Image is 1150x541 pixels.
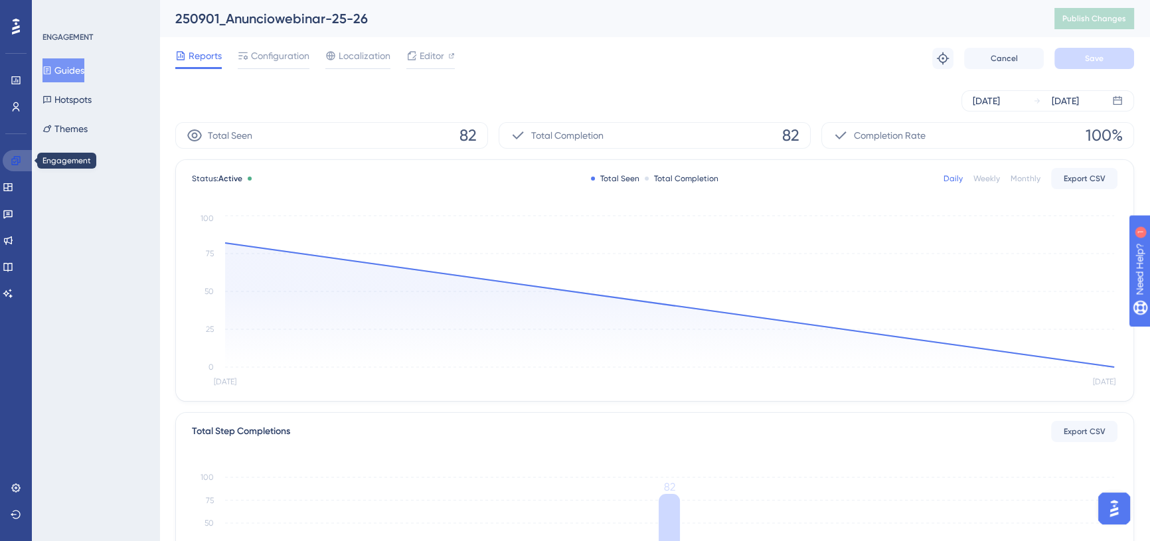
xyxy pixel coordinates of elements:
tspan: 75 [206,496,214,505]
span: Reports [189,48,222,64]
span: 100% [1086,125,1123,146]
div: Total Completion [645,173,718,184]
span: Status: [192,173,242,184]
div: Weekly [973,173,1000,184]
span: Editor [420,48,444,64]
div: [DATE] [973,93,1000,109]
span: Save [1085,53,1104,64]
div: 1 [92,7,96,17]
tspan: 25 [206,325,214,334]
button: Export CSV [1051,168,1117,189]
div: 250901_Anunciowebinar-25-26 [175,9,1021,28]
button: Guides [42,58,84,82]
span: Active [218,174,242,183]
span: Total Seen [208,127,252,143]
button: Themes [42,117,88,141]
span: 82 [459,125,477,146]
div: Total Seen [591,173,639,184]
tspan: 100 [201,473,214,482]
tspan: 0 [208,362,214,372]
tspan: 50 [205,518,214,528]
div: Monthly [1011,173,1040,184]
tspan: 50 [205,287,214,296]
button: Cancel [964,48,1044,69]
div: Total Step Completions [192,424,290,439]
span: Publish Changes [1062,13,1126,24]
div: [DATE] [1052,93,1079,109]
span: Cancel [991,53,1018,64]
span: Export CSV [1064,173,1106,184]
span: Completion Rate [854,127,926,143]
span: Configuration [251,48,309,64]
span: Export CSV [1064,426,1106,437]
div: ENGAGEMENT [42,32,93,42]
div: Daily [944,173,963,184]
button: Hotspots [42,88,92,112]
tspan: 75 [206,249,214,258]
button: Export CSV [1051,421,1117,442]
tspan: [DATE] [1092,377,1115,386]
tspan: 100 [201,214,214,223]
iframe: UserGuiding AI Assistant Launcher [1094,489,1134,528]
span: Total Completion [531,127,604,143]
span: Localization [339,48,390,64]
tspan: 82 [664,481,675,493]
button: Save [1054,48,1134,69]
button: Publish Changes [1054,8,1134,29]
span: 82 [782,125,799,146]
tspan: [DATE] [214,377,236,386]
span: Need Help? [31,3,83,19]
